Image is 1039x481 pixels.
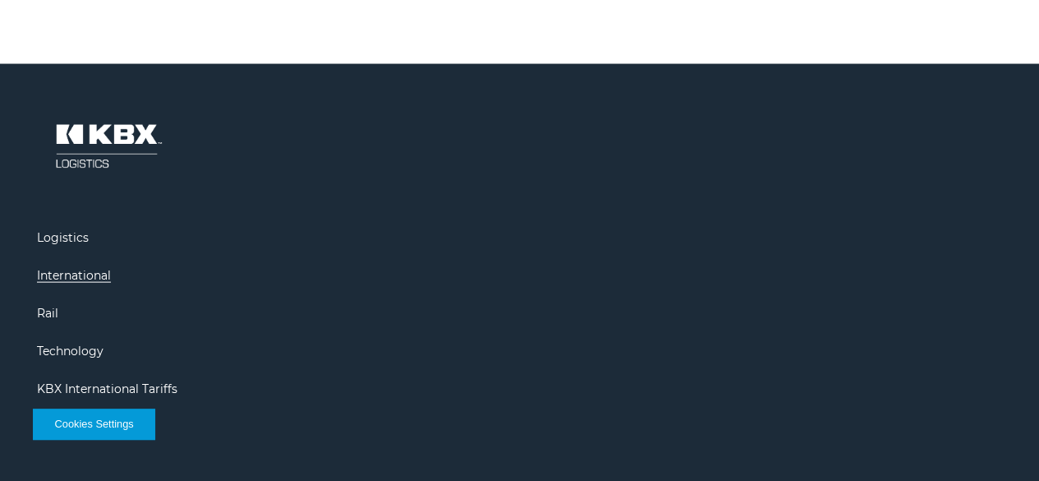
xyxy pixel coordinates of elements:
[37,344,103,358] a: Technology
[37,306,58,321] a: Rail
[37,268,111,283] a: International
[37,105,177,187] img: kbx logo
[37,230,89,245] a: Logistics
[33,409,155,440] button: Cookies Settings
[37,382,177,396] a: KBX International Tariffs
